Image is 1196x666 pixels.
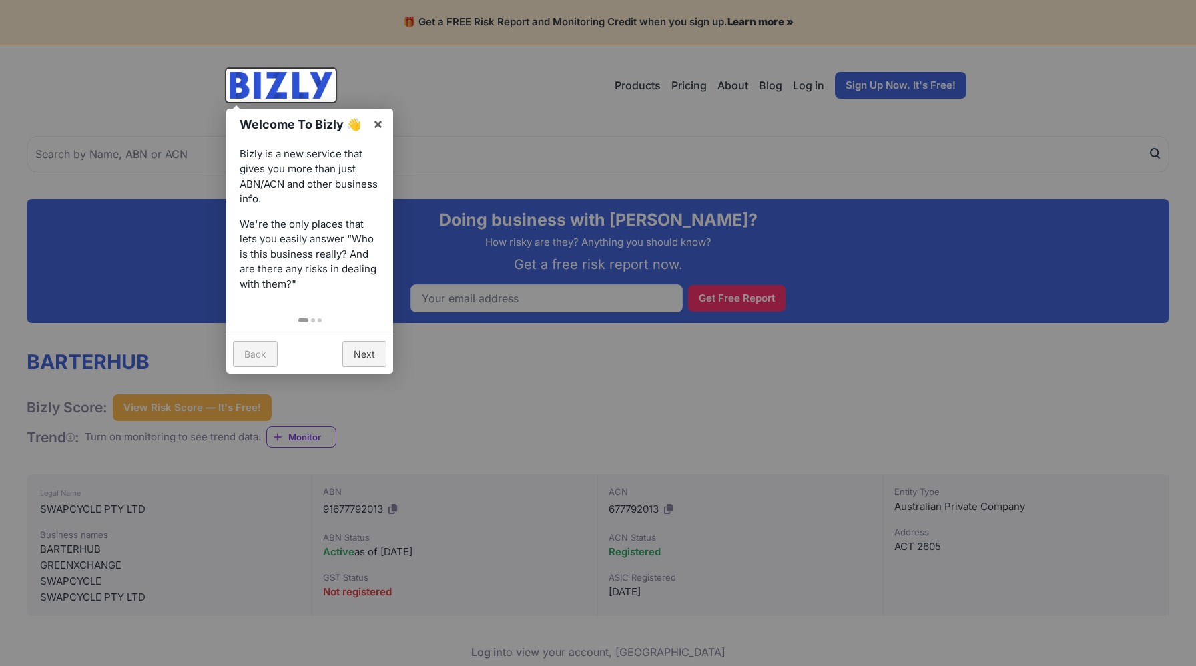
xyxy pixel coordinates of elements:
h1: Welcome To Bizly 👋 [240,115,366,133]
p: We're the only places that lets you easily answer “Who is this business really? And are there any... [240,217,380,292]
p: Bizly is a new service that gives you more than just ABN/ACN and other business info. [240,147,380,207]
a: Back [233,341,278,367]
a: Next [342,341,386,367]
a: × [363,109,393,139]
